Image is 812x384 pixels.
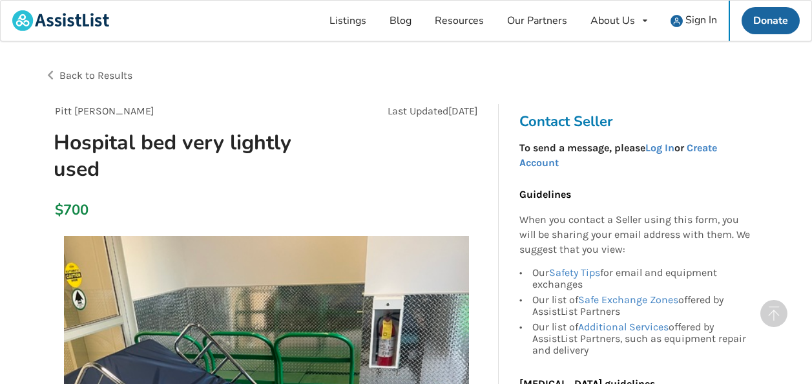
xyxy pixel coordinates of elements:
[532,267,751,292] div: Our for email and equipment exchanges
[59,69,132,81] span: Back to Results
[578,293,678,306] a: Safe Exchange Zones
[12,10,109,31] img: assistlist-logo
[645,142,674,154] a: Log In
[423,1,495,41] a: Resources
[519,112,757,131] h3: Contact Seller
[532,319,751,356] div: Our list of offered by AssistList Partners, such as equipment repair and delivery
[742,7,800,34] a: Donate
[43,129,349,182] h1: Hospital bed very lightly used
[448,105,478,117] span: [DATE]
[519,213,751,257] p: When you contact a Seller using this form, you will be sharing your email address with them. We s...
[590,16,635,26] div: About Us
[495,1,579,41] a: Our Partners
[519,142,717,169] strong: To send a message, please or
[55,105,154,117] span: Pitt [PERSON_NAME]
[685,13,717,27] span: Sign In
[388,105,448,117] span: Last Updated
[549,266,600,279] a: Safety Tips
[532,292,751,319] div: Our list of offered by AssistList Partners
[318,1,378,41] a: Listings
[578,321,669,333] a: Additional Services
[519,188,571,200] b: Guidelines
[55,201,62,219] div: $700
[659,1,729,41] a: user icon Sign In
[378,1,423,41] a: Blog
[671,15,683,27] img: user icon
